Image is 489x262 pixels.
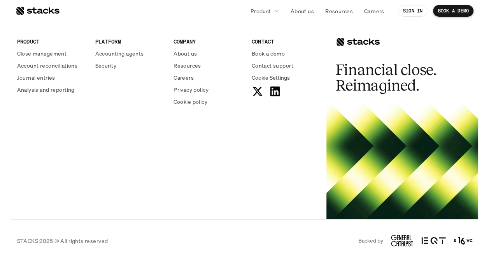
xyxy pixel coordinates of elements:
p: Security [95,61,116,70]
p: STACKS 2025 © All rights reserved [17,237,108,245]
h2: Financial close. Reimagined. [336,62,452,93]
a: About us [286,4,319,18]
a: Accounting agents [95,49,164,58]
a: Resources [321,4,358,18]
p: Careers [174,73,194,82]
a: Contact support [252,61,321,70]
a: About us [174,49,242,58]
a: Security [95,61,164,70]
p: About us [174,49,197,58]
p: Product [251,7,271,15]
p: Book a demo [252,49,285,58]
p: SIGN IN [403,8,423,14]
p: Resources [174,61,201,70]
p: Careers [364,7,384,15]
span: Cookie Settings [252,73,290,82]
p: Accounting agents [95,49,144,58]
p: Backed by [358,238,383,244]
p: Account reconciliations [17,61,78,70]
p: Contact support [252,61,293,70]
a: Cookie policy [174,98,242,106]
a: Resources [174,61,242,70]
a: Book a demo [252,49,321,58]
a: Analysis and reporting [17,86,86,94]
p: BOOK A DEMO [438,8,469,14]
a: Account reconciliations [17,61,86,70]
a: SIGN IN [398,5,428,17]
p: PLATFORM [95,37,164,45]
p: Cookie policy [174,98,207,106]
p: COMPANY [174,37,242,45]
a: Careers [359,4,389,18]
p: Resources [325,7,353,15]
p: PRODUCT [17,37,86,45]
a: Careers [174,73,242,82]
a: Journal entries [17,73,86,82]
p: Journal entries [17,73,55,82]
p: About us [291,7,314,15]
a: Privacy policy [174,86,242,94]
p: Privacy policy [174,86,209,94]
a: BOOK A DEMO [433,5,473,17]
a: Close management [17,49,86,58]
p: Analysis and reporting [17,86,75,94]
p: CONTACT [252,37,321,45]
button: Cookie Trigger [252,73,290,82]
p: Close management [17,49,67,58]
